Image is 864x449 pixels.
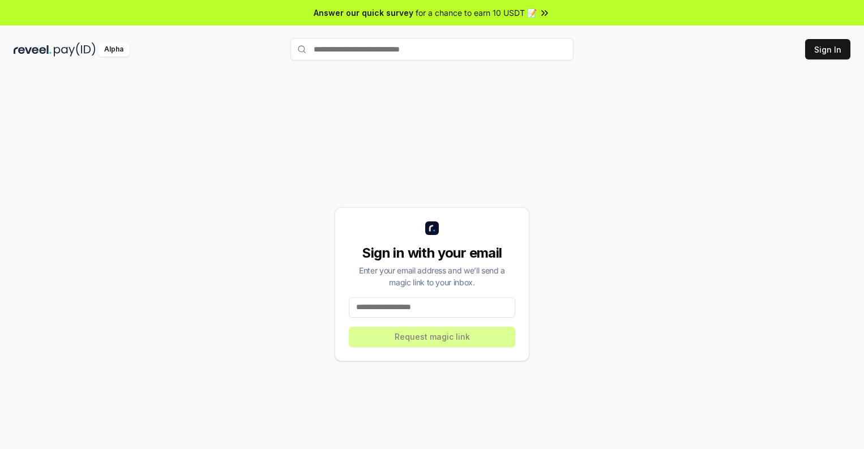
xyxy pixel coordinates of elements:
[349,264,515,288] div: Enter your email address and we’ll send a magic link to your inbox.
[98,42,130,57] div: Alpha
[425,221,439,235] img: logo_small
[349,244,515,262] div: Sign in with your email
[314,7,413,19] span: Answer our quick survey
[14,42,52,57] img: reveel_dark
[416,7,537,19] span: for a chance to earn 10 USDT 📝
[805,39,850,59] button: Sign In
[54,42,96,57] img: pay_id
